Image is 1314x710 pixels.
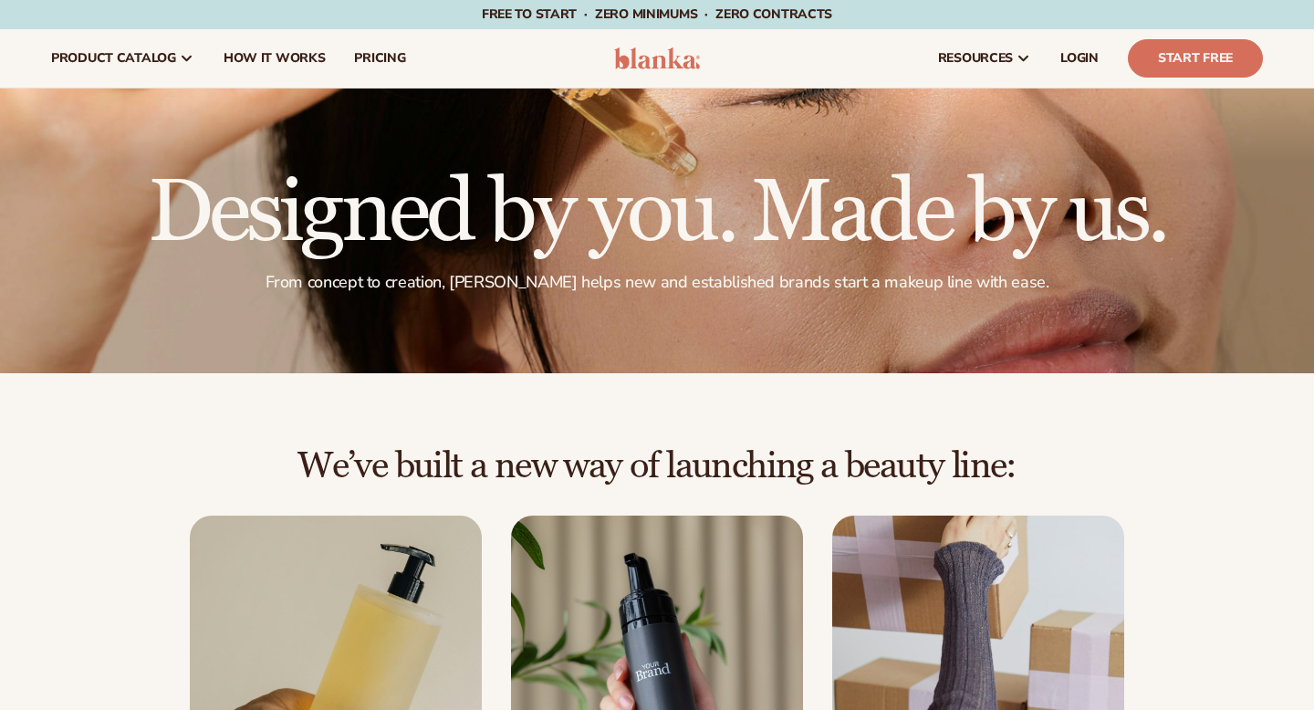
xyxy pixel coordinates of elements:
a: LOGIN [1046,29,1113,88]
h1: Designed by you. Made by us. [51,170,1263,257]
img: logo [614,47,701,69]
span: LOGIN [1060,51,1099,66]
a: product catalog [36,29,209,88]
a: Start Free [1128,39,1263,78]
a: pricing [339,29,420,88]
p: From concept to creation, [PERSON_NAME] helps new and established brands start a makeup line with... [51,272,1263,293]
a: resources [923,29,1046,88]
span: How It Works [224,51,326,66]
span: Free to start · ZERO minimums · ZERO contracts [482,5,832,23]
a: How It Works [209,29,340,88]
span: product catalog [51,51,176,66]
span: pricing [354,51,405,66]
h2: We’ve built a new way of launching a beauty line: [51,446,1263,486]
span: resources [938,51,1013,66]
